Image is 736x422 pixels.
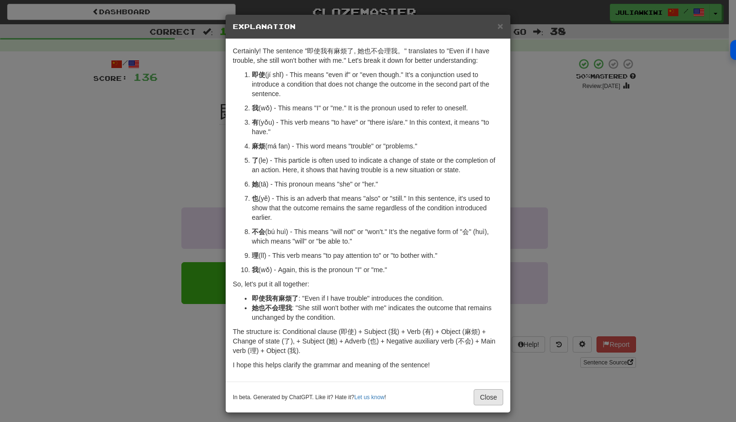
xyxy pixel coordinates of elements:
[252,294,503,303] li: : "Even if I have trouble" introduces the condition.
[252,265,503,275] p: (wǒ) - Again, this is the pronoun "I" or "me."
[474,389,503,405] button: Close
[233,360,503,370] p: I hope this helps clarify the grammar and meaning of the sentence!
[233,279,503,289] p: So, let's put it all together:
[252,157,259,164] strong: 了
[252,70,503,98] p: (jí shǐ) - This means "even if" or "even though." It's a conjunction used to introduce a conditio...
[252,179,503,189] p: (tā) - This pronoun means "she" or "her."
[252,228,265,236] strong: 不会
[252,194,503,222] p: (yě) - This is an adverb that means "also" or "still." In this sentence, it's used to show that t...
[252,104,259,112] strong: 我
[252,303,503,322] li: : "She still won't bother with me" indicates the outcome that remains unchanged by the condition.
[252,118,503,137] p: (yǒu) - This verb means "to have" or "there is/are." In this context, it means "to have."
[233,22,503,31] h5: Explanation
[252,180,259,188] strong: 她
[252,156,503,175] p: (le) - This particle is often used to indicate a change of state or the completion of an action. ...
[252,227,503,246] p: (bú huì) - This means "will not" or "won't." It’s the negative form of "会" (huì), which means "wi...
[252,304,292,312] strong: 她也不会理我
[354,394,384,401] a: Let us know
[252,142,265,150] strong: 麻烦
[252,118,259,126] strong: 有
[252,195,259,202] strong: 也
[233,46,503,65] p: Certainly! The sentence "即使我有麻烦了, 她也不会理我。" translates to "Even if I have trouble, she still won't...
[252,141,503,151] p: (má fan) - This word means "trouble" or "problems."
[252,71,265,79] strong: 即使
[252,266,259,274] strong: 我
[252,103,503,113] p: (wǒ) - This means "I" or "me." It is the pronoun used to refer to oneself.
[233,393,386,402] small: In beta. Generated by ChatGPT. Like it? Hate it? !
[252,252,259,259] strong: 理
[497,20,503,31] span: ×
[233,327,503,355] p: The structure is: Conditional clause (即使) + Subject (我) + Verb (有) + Object (麻烦) + Change of stat...
[252,251,503,260] p: (lǐ) - This verb means "to pay attention to" or "to bother with."
[497,21,503,31] button: Close
[252,294,298,302] strong: 即使我有麻烦了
